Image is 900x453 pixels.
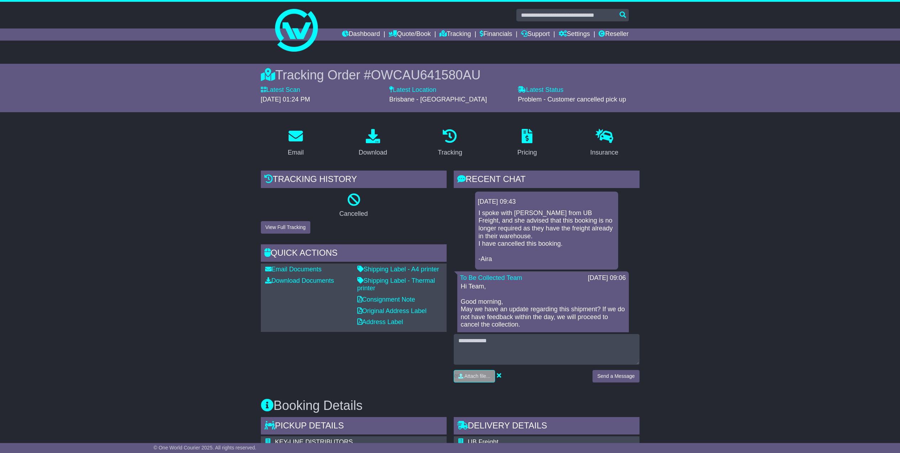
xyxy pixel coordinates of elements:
div: Pricing [517,148,537,157]
a: Quote/Book [389,28,431,41]
div: Tracking history [261,171,447,190]
div: Download [359,148,387,157]
a: Settings [559,28,590,41]
div: Tracking [438,148,462,157]
div: Insurance [590,148,619,157]
a: Original Address Label [357,307,427,314]
span: KEY-LINE DISTRIBUTORS [275,438,353,446]
a: Tracking [440,28,471,41]
a: Address Label [357,318,403,326]
span: Brisbane - [GEOGRAPHIC_DATA] [389,96,487,103]
span: UB Freight [468,438,499,446]
span: Problem - Customer cancelled pick up [518,96,626,103]
a: Support [521,28,550,41]
div: Tracking Order # [261,67,640,83]
div: Delivery Details [454,417,640,436]
p: I spoke with [PERSON_NAME] from UB Freight, and she advised that this booking is no longer requir... [479,209,615,263]
div: Pickup Details [261,417,447,436]
a: Tracking [433,126,467,160]
p: Cancelled [261,210,447,218]
button: View Full Tracking [261,221,310,234]
label: Latest Location [389,86,436,94]
a: To Be Collected Team [460,274,522,281]
span: [DATE] 01:24 PM [261,96,310,103]
a: Download Documents [265,277,334,284]
a: Insurance [586,126,623,160]
span: © One World Courier 2025. All rights reserved. [154,445,257,451]
label: Latest Scan [261,86,300,94]
span: OWCAU641580AU [371,68,480,82]
a: Email Documents [265,266,322,273]
div: RECENT CHAT [454,171,640,190]
a: Consignment Note [357,296,415,303]
h3: Booking Details [261,399,640,413]
button: Send a Message [593,370,639,382]
a: Download [354,126,392,160]
div: Email [288,148,304,157]
div: [DATE] 09:06 [588,274,626,282]
a: Reseller [599,28,628,41]
a: Dashboard [342,28,380,41]
a: Financials [480,28,512,41]
label: Latest Status [518,86,563,94]
div: [DATE] 09:43 [478,198,615,206]
a: Shipping Label - Thermal printer [357,277,435,292]
p: Hi Team, Good morning, May we have an update regarding this shipment? If we do not have feedback ... [461,283,625,352]
div: Quick Actions [261,244,447,264]
a: Email [283,126,308,160]
a: Shipping Label - A4 printer [357,266,439,273]
a: Pricing [513,126,542,160]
